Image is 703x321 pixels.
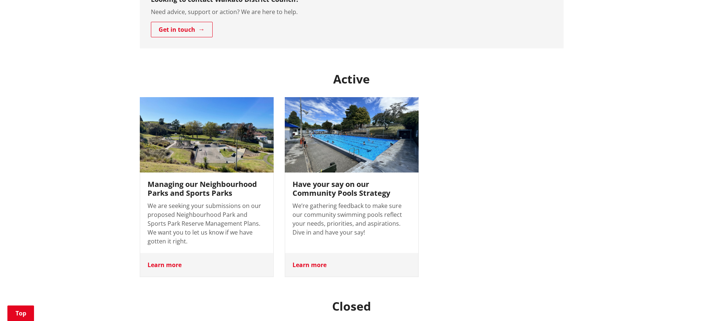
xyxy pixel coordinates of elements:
[7,305,34,321] a: Top
[285,97,419,173] img: Community Pools - Photo
[148,201,266,246] p: We are seeking your submissions on our proposed Neighbourhood Park and Sports Park Reserve Manage...
[148,180,266,198] h3: Managing our Neighbourhood Parks and Sports Parks
[285,97,419,277] a: Have your say on our Community Pools Strategy We’re gathering feedback to make sure our community...
[285,253,418,277] div: Learn more
[140,299,564,313] h2: Closed
[140,97,274,173] img: Neighbourhood and Sports Park RMP Photo
[293,180,411,198] h3: Have your say on our Community Pools Strategy
[151,22,213,37] a: Get in touch
[151,7,552,16] p: Need advice, support or action? We are here to help.
[293,201,411,237] p: We’re gathering feedback to make sure our community swimming pools reflect your needs, priorities...
[140,72,564,86] h2: Active
[140,253,273,277] div: Learn more
[140,97,274,277] a: Managing our Neighbourhood Parks and Sports Parks We are seeking your submissions on our proposed...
